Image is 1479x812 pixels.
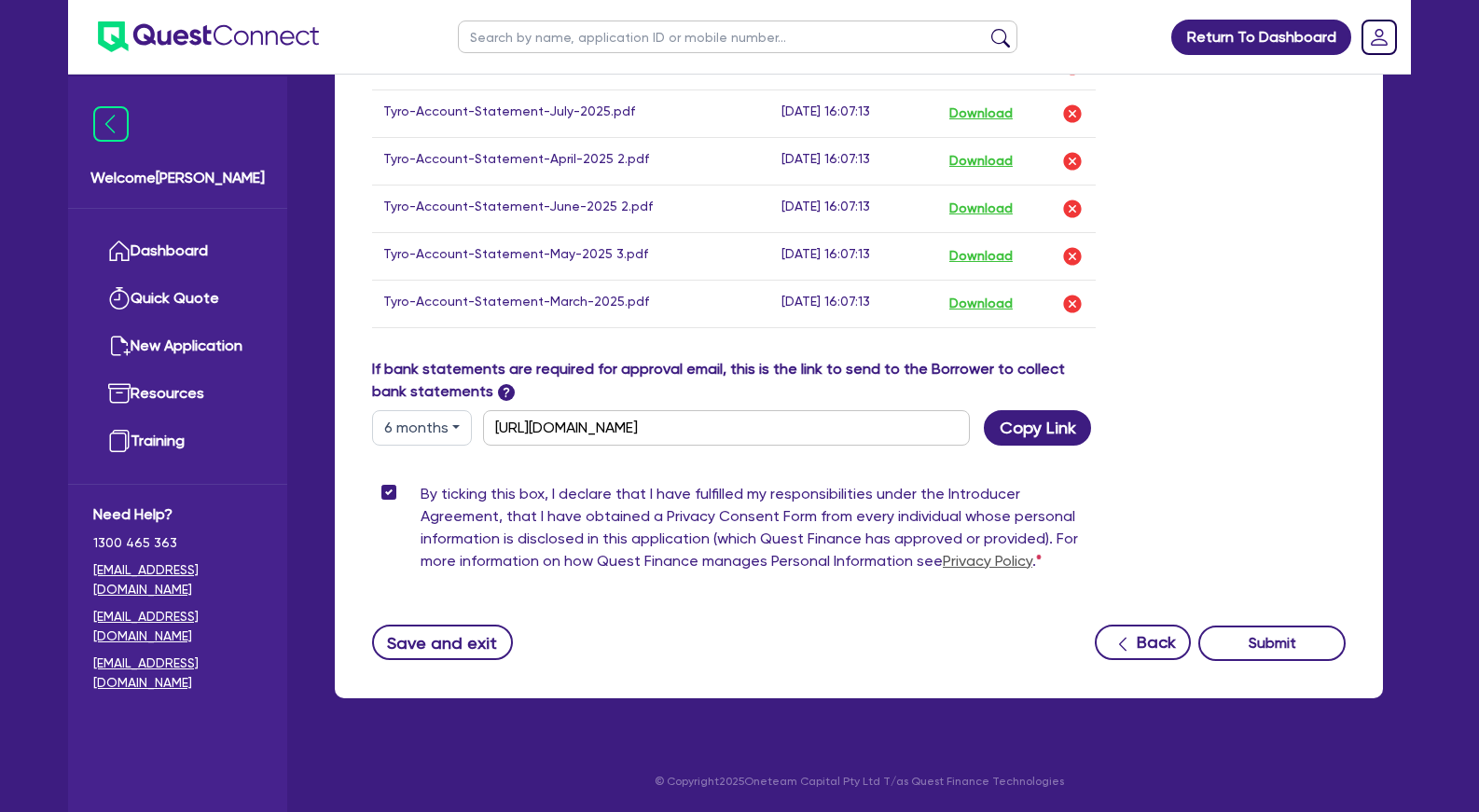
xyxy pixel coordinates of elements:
[498,384,515,401] span: ?
[421,483,1096,580] label: By ticking this box, I declare that I have fulfilled my responsibilities under the Introducer Agr...
[93,323,262,370] a: New Application
[1061,293,1084,315] img: delete-icon
[108,287,131,310] img: quick-quote
[948,102,1014,126] button: Download
[948,197,1014,221] button: Download
[108,430,131,452] img: training
[984,410,1091,446] button: Copy Link
[1171,20,1351,55] a: Return To Dashboard
[1061,150,1084,172] img: delete-icon
[93,106,129,142] img: icon-menu-close
[372,410,472,446] button: Dropdown toggle
[93,370,262,418] a: Resources
[1061,103,1084,125] img: delete-icon
[98,21,319,52] img: quest-connect-logo-blue
[1095,625,1191,660] button: Back
[372,89,770,137] td: Tyro-Account-Statement-July-2025.pdf
[1198,626,1346,661] button: Submit
[458,21,1017,53] input: Search by name, application ID or mobile number...
[108,382,131,405] img: resources
[90,167,265,189] span: Welcome [PERSON_NAME]
[322,773,1396,790] p: © Copyright 2025 Oneteam Capital Pty Ltd T/as Quest Finance Technologies
[108,335,131,357] img: new-application
[770,185,937,232] td: [DATE] 16:07:13
[372,185,770,232] td: Tyro-Account-Statement-June-2025 2.pdf
[770,137,937,185] td: [DATE] 16:07:13
[93,533,262,553] span: 1300 465 363
[948,244,1014,268] button: Download
[372,358,1096,403] label: If bank statements are required for approval email, this is the link to send to the Borrower to c...
[93,560,262,599] a: [EMAIL_ADDRESS][DOMAIN_NAME]
[93,654,262,693] a: [EMAIL_ADDRESS][DOMAIN_NAME]
[93,503,262,526] span: Need Help?
[1061,198,1084,220] img: delete-icon
[948,149,1014,173] button: Download
[93,227,262,275] a: Dashboard
[372,137,770,185] td: Tyro-Account-Statement-April-2025 2.pdf
[770,232,937,280] td: [DATE] 16:07:13
[770,89,937,137] td: [DATE] 16:07:13
[372,625,513,660] button: Save and exit
[93,418,262,465] a: Training
[1355,13,1403,62] a: Dropdown toggle
[372,232,770,280] td: Tyro-Account-Statement-May-2025 3.pdf
[948,292,1014,316] button: Download
[93,275,262,323] a: Quick Quote
[1061,245,1084,268] img: delete-icon
[770,280,937,327] td: [DATE] 16:07:13
[93,607,262,646] a: [EMAIL_ADDRESS][DOMAIN_NAME]
[943,552,1032,570] a: Privacy Policy
[372,280,770,327] td: Tyro-Account-Statement-March-2025.pdf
